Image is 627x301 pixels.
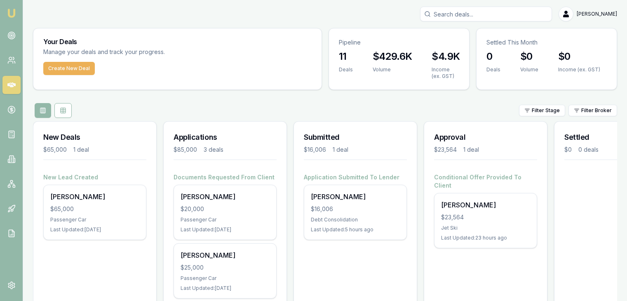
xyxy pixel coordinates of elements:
div: Deals [339,66,353,73]
div: 0 deals [578,146,599,154]
h4: Documents Requested From Client [174,173,277,181]
div: $20,000 [181,205,270,213]
span: [PERSON_NAME] [577,11,617,17]
div: 1 deal [463,146,479,154]
h3: 11 [339,50,353,63]
h3: $429.6K [373,50,412,63]
div: $23,564 [434,146,457,154]
div: Income (ex. GST) [432,66,460,80]
div: $16,006 [311,205,400,213]
div: $0 [564,146,572,154]
div: [PERSON_NAME] [50,192,139,202]
div: Volume [373,66,412,73]
h3: $0 [520,50,538,63]
div: $25,000 [181,263,270,272]
h4: Application Submitted To Lender [304,173,407,181]
h3: Approval [434,132,537,143]
div: 1 deal [333,146,348,154]
div: $65,000 [50,205,139,213]
h3: Your Deals [43,38,312,45]
h3: New Deals [43,132,146,143]
span: Filter Stage [532,107,560,114]
div: [PERSON_NAME] [181,250,270,260]
h3: 0 [486,50,500,63]
p: Settled This Month [486,38,607,47]
h4: Conditional Offer Provided To Client [434,173,537,190]
img: emu-icon-u.png [7,8,16,18]
input: Search deals [420,7,552,21]
div: 1 deal [73,146,89,154]
div: Last Updated: 23 hours ago [441,235,530,241]
button: Filter Broker [568,105,617,116]
div: Last Updated: [DATE] [181,226,270,233]
div: [PERSON_NAME] [311,192,400,202]
div: $65,000 [43,146,67,154]
p: Manage your deals and track your progress. [43,47,254,57]
button: Filter Stage [519,105,565,116]
div: 3 deals [204,146,223,154]
h3: $4.9K [432,50,460,63]
div: $23,564 [441,213,530,221]
div: Jet Ski [441,225,530,231]
div: $85,000 [174,146,197,154]
h4: New Lead Created [43,173,146,181]
div: Passenger Car [50,216,139,223]
p: Pipeline [339,38,459,47]
h3: $0 [558,50,600,63]
div: Deals [486,66,500,73]
button: Create New Deal [43,62,95,75]
h3: Submitted [304,132,407,143]
div: Income (ex. GST) [558,66,600,73]
div: [PERSON_NAME] [441,200,530,210]
span: Filter Broker [581,107,612,114]
div: Last Updated: 5 hours ago [311,226,400,233]
h3: Applications [174,132,277,143]
div: Last Updated: [DATE] [181,285,270,292]
div: Debt Consolidation [311,216,400,223]
div: $16,006 [304,146,326,154]
div: Passenger Car [181,275,270,282]
div: Last Updated: [DATE] [50,226,139,233]
div: Volume [520,66,538,73]
div: Passenger Car [181,216,270,223]
div: [PERSON_NAME] [181,192,270,202]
